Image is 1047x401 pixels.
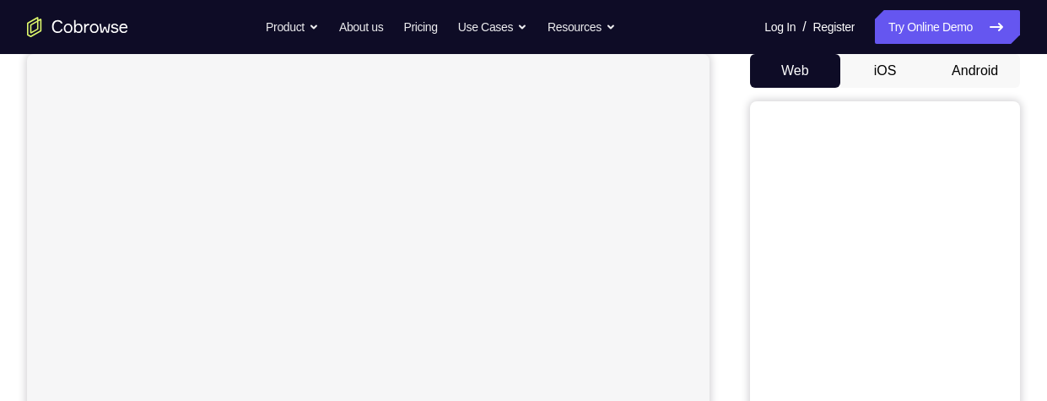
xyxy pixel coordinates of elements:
a: Log In [764,10,796,44]
a: Go to the home page [27,17,128,37]
a: Pricing [403,10,437,44]
button: iOS [840,54,931,88]
a: Register [813,10,855,44]
button: Use Cases [458,10,527,44]
span: / [802,17,806,37]
button: Web [750,54,840,88]
a: About us [339,10,383,44]
a: Try Online Demo [875,10,1020,44]
button: Product [266,10,319,44]
button: Android [930,54,1020,88]
button: Resources [548,10,616,44]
